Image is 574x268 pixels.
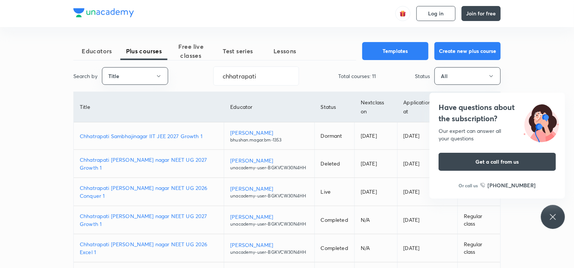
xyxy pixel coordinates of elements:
[230,241,308,249] p: [PERSON_NAME]
[314,92,354,122] th: Status
[434,42,501,60] button: Create new plus course
[355,92,398,122] th: Next class on
[355,234,398,262] td: N/A
[462,6,501,21] button: Join for free
[80,212,218,228] a: Chhatrapati [PERSON_NAME] nagar NEET UG 2027 Growth 1
[439,153,556,171] button: Get a call from us
[428,11,444,17] span: Log in
[457,92,500,122] th: Type
[314,178,354,206] td: Live
[355,122,398,150] td: [DATE]
[397,92,457,122] th: Application closes at
[102,67,168,85] button: Title
[314,234,354,262] td: Completed
[459,182,478,189] p: Or call us
[488,181,536,189] h6: [PHONE_NUMBER]
[74,92,224,122] th: Title
[466,11,496,17] span: Join for free
[415,72,430,80] p: Status
[73,47,120,56] span: Educators
[314,206,354,234] td: Completed
[73,72,97,80] p: Search by
[314,150,354,178] td: Deleted
[397,206,457,234] td: [DATE]
[230,129,308,143] a: [PERSON_NAME]bhushan.magar.bm-1353
[230,157,308,171] a: [PERSON_NAME]unacademy-user-BGKVCW30N4HH
[230,221,308,227] p: unacademy-user-BGKVCW30N4HH
[397,234,457,262] td: [DATE]
[439,127,556,142] div: Our expert can answer all your questions
[362,42,428,60] button: Templates
[395,6,410,21] button: avatar
[397,178,457,206] td: [DATE]
[230,164,308,171] p: unacademy-user-BGKVCW30N4HH
[457,206,500,234] td: Regular class
[73,8,134,17] img: Company Logo
[73,8,134,19] a: Company Logo
[439,102,556,124] h4: Have questions about the subscription?
[167,42,214,60] span: Free live classes
[434,67,501,85] button: All
[518,102,565,142] img: ttu_illustration_new.svg
[80,184,218,200] a: Chhatrapati [PERSON_NAME] nagar NEET UG 2026 Conquer 1
[314,122,354,150] td: Dormant
[214,66,299,86] input: Search...
[214,47,261,56] span: Test series
[230,185,308,193] p: [PERSON_NAME]
[230,185,308,199] a: [PERSON_NAME]unacademy-user-BGKVCW30N4HH
[230,241,308,256] a: [PERSON_NAME]unacademy-user-BGKVCW30N4HH
[80,156,218,172] a: Chhatrapati [PERSON_NAME] nagar NEET UG 2027 Growth 1
[230,137,308,143] p: bhushan.magar.bm-1353
[80,240,218,256] a: Chhatrapati [PERSON_NAME] nagar NEET UG 2026 Excel 1
[80,132,218,140] a: Chhatrapati Sambhajinagar IIT JEE 2027 Growth 1
[397,122,457,150] td: [DATE]
[230,157,308,164] p: [PERSON_NAME]
[230,213,308,221] p: [PERSON_NAME]
[355,150,398,178] td: [DATE]
[230,193,308,199] p: unacademy-user-BGKVCW30N4HH
[480,181,536,189] a: [PHONE_NUMBER]
[120,47,167,56] span: Plus courses
[224,92,314,122] th: Educator
[261,47,308,56] span: Lessons
[230,129,308,137] p: [PERSON_NAME]
[416,6,456,21] button: Log in
[457,234,500,262] td: Regular class
[355,178,398,206] td: [DATE]
[230,213,308,227] a: [PERSON_NAME]unacademy-user-BGKVCW30N4HH
[355,206,398,234] td: N/A
[338,72,376,80] p: Total courses: 11
[230,249,308,256] p: unacademy-user-BGKVCW30N4HH
[397,150,457,178] td: [DATE]
[399,10,406,17] img: avatar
